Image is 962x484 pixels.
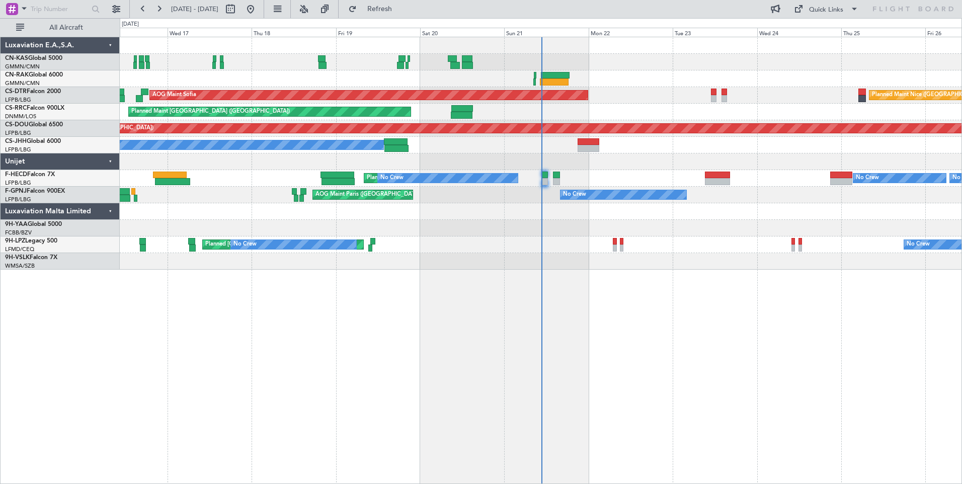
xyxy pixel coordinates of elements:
[84,28,168,37] div: Tue 16
[563,187,586,202] div: No Crew
[26,24,106,31] span: All Aircraft
[5,246,34,253] a: LFMD/CEQ
[5,172,27,178] span: F-HECD
[152,88,196,103] div: AOG Maint Sofia
[5,129,31,137] a: LFPB/LBG
[789,1,863,17] button: Quick Links
[5,238,57,244] a: 9H-LPZLegacy 500
[5,96,31,104] a: LFPB/LBG
[233,237,257,252] div: No Crew
[122,20,139,29] div: [DATE]
[5,172,55,178] a: F-HECDFalcon 7X
[5,196,31,203] a: LFPB/LBG
[5,179,31,187] a: LFPB/LBG
[504,28,588,37] div: Sun 21
[5,72,63,78] a: CN-RAKGlobal 6000
[5,105,64,111] a: CS-RRCFalcon 900LX
[5,188,27,194] span: F-GPNJ
[131,104,290,119] div: Planned Maint [GEOGRAPHIC_DATA] ([GEOGRAPHIC_DATA])
[5,255,57,261] a: 9H-VSLKFalcon 7X
[5,89,27,95] span: CS-DTR
[757,28,841,37] div: Wed 24
[5,138,61,144] a: CS-JHHGlobal 6000
[5,105,27,111] span: CS-RRC
[344,1,404,17] button: Refresh
[841,28,925,37] div: Thu 25
[809,5,843,15] div: Quick Links
[315,187,421,202] div: AOG Maint Paris ([GEOGRAPHIC_DATA])
[589,28,673,37] div: Mon 22
[5,72,29,78] span: CN-RAK
[5,221,62,227] a: 9H-YAAGlobal 5000
[5,122,63,128] a: CS-DOUGlobal 6500
[252,28,336,37] div: Thu 18
[380,171,404,186] div: No Crew
[5,89,61,95] a: CS-DTRFalcon 2000
[5,188,65,194] a: F-GPNJFalcon 900EX
[5,138,27,144] span: CS-JHH
[5,255,30,261] span: 9H-VSLK
[5,113,36,120] a: DNMM/LOS
[673,28,757,37] div: Tue 23
[5,262,35,270] a: WMSA/SZB
[359,6,401,13] span: Refresh
[205,237,348,252] div: Planned [GEOGRAPHIC_DATA] ([GEOGRAPHIC_DATA])
[907,237,930,252] div: No Crew
[5,238,25,244] span: 9H-LPZ
[367,171,525,186] div: Planned Maint [GEOGRAPHIC_DATA] ([GEOGRAPHIC_DATA])
[11,20,109,36] button: All Aircraft
[171,5,218,14] span: [DATE] - [DATE]
[5,146,31,153] a: LFPB/LBG
[5,229,32,236] a: FCBB/BZV
[856,171,879,186] div: No Crew
[5,55,28,61] span: CN-KAS
[31,2,89,17] input: Trip Number
[420,28,504,37] div: Sat 20
[336,28,420,37] div: Fri 19
[5,122,29,128] span: CS-DOU
[168,28,252,37] div: Wed 17
[5,221,28,227] span: 9H-YAA
[5,63,40,70] a: GMMN/CMN
[5,55,62,61] a: CN-KASGlobal 5000
[5,79,40,87] a: GMMN/CMN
